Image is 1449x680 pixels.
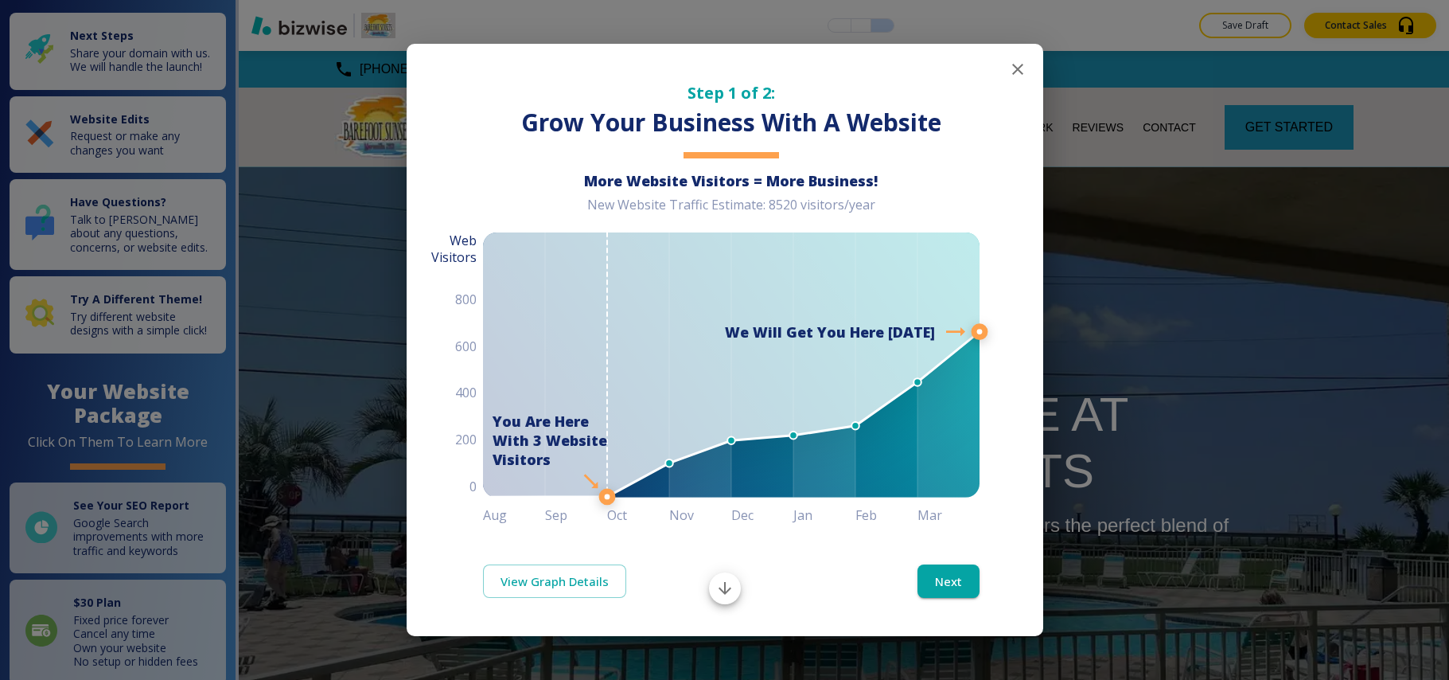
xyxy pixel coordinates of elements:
h6: Aug [483,504,545,526]
h6: Jan [793,504,855,526]
h5: Step 1 of 2: [483,82,980,104]
button: Scroll to bottom [709,573,741,604]
button: Next [917,565,980,598]
h6: Dec [731,504,793,526]
h6: More Website Visitors = More Business! [483,171,980,190]
h6: Nov [669,504,731,526]
h6: Oct [607,504,669,526]
a: View Graph Details [483,565,626,598]
div: New Website Traffic Estimate: 8520 visitors/year [483,197,980,226]
h6: Sep [545,504,607,526]
h3: Grow Your Business With A Website [483,107,980,139]
h6: Feb [855,504,917,526]
h6: Mar [917,504,980,526]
